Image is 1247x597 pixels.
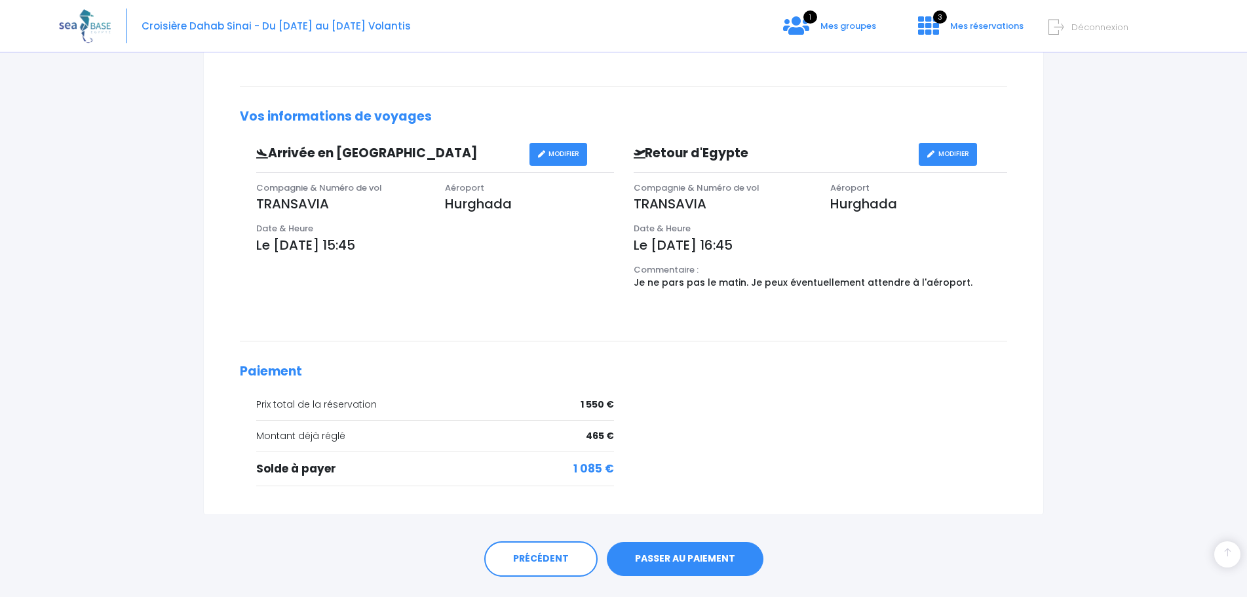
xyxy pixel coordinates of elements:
[919,143,977,166] a: MODIFIER
[256,429,614,443] div: Montant déjà réglé
[820,20,876,32] span: Mes groupes
[634,182,759,194] span: Compagnie & Numéro de vol
[484,541,598,577] a: PRÉCÉDENT
[634,222,691,235] span: Date & Heure
[256,398,614,412] div: Prix total de la réservation
[634,276,1008,290] p: Je ne pars pas le matin. Je peux éventuellement attendre à l'aéroport.
[246,146,529,161] h3: Arrivée en [GEOGRAPHIC_DATA]
[142,19,411,33] span: Croisière Dahab Sinai - Du [DATE] au [DATE] Volantis
[445,194,614,214] p: Hurghada
[256,461,614,478] div: Solde à payer
[950,20,1024,32] span: Mes réservations
[256,182,382,194] span: Compagnie & Numéro de vol
[624,146,919,161] h3: Retour d'Egypte
[830,194,1007,214] p: Hurghada
[1071,21,1128,33] span: Déconnexion
[256,194,425,214] p: TRANSAVIA
[803,10,817,24] span: 1
[581,398,614,412] span: 1 550 €
[573,461,614,478] span: 1 085 €
[830,182,870,194] span: Aéroport
[445,182,484,194] span: Aéroport
[634,235,1008,255] p: Le [DATE] 16:45
[529,143,588,166] a: MODIFIER
[773,24,887,37] a: 1 Mes groupes
[240,364,1007,379] h2: Paiement
[607,542,763,576] a: PASSER AU PAIEMENT
[256,222,313,235] span: Date & Heure
[908,24,1031,37] a: 3 Mes réservations
[634,194,811,214] p: TRANSAVIA
[256,235,614,255] p: Le [DATE] 15:45
[586,429,614,443] span: 465 €
[634,263,699,276] span: Commentaire :
[933,10,947,24] span: 3
[240,109,1007,125] h2: Vos informations de voyages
